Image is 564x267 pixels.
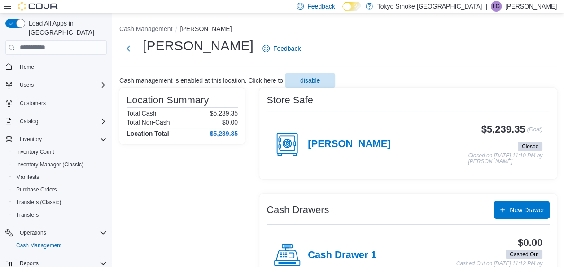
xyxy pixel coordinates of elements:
h4: Location Total [127,130,169,137]
h3: $5,239.35 [481,124,525,135]
span: Cash Management [16,242,61,249]
p: $5,239.35 [210,110,238,117]
span: Transfers [13,209,107,220]
span: Inventory [20,136,42,143]
p: [PERSON_NAME] [505,1,557,12]
button: New Drawer [494,201,550,219]
span: Home [20,63,34,71]
h3: Cash Drawers [267,205,329,215]
span: Purchase Orders [13,184,107,195]
input: Dark Mode [342,2,361,11]
h6: Total Cash [127,110,156,117]
span: Purchase Orders [16,186,57,193]
span: Users [20,81,34,89]
span: Catalog [16,116,107,127]
span: Feedback [273,44,301,53]
button: Cash Management [9,239,110,252]
p: Closed on [DATE] 11:19 PM by [PERSON_NAME] [468,153,542,165]
span: Cashed Out [510,250,538,258]
span: Operations [20,229,46,236]
span: Transfers (Classic) [13,197,107,208]
h6: Total Non-Cash [127,119,170,126]
span: Cash Management [13,240,107,251]
span: New Drawer [510,205,544,214]
span: Closed [522,142,538,151]
span: Inventory Count [13,147,107,157]
button: Operations [16,227,50,238]
button: Home [2,60,110,73]
span: Catalog [20,118,38,125]
span: Feedback [307,2,335,11]
button: Inventory [16,134,45,145]
span: Reports [20,260,39,267]
h3: Store Safe [267,95,313,106]
span: Inventory Count [16,148,54,156]
button: Users [16,80,37,90]
h3: $0.00 [518,237,542,248]
p: | [485,1,487,12]
span: disable [300,76,320,85]
span: LG [493,1,500,12]
button: Inventory Count [9,146,110,158]
p: $0.00 [222,119,238,126]
span: Customers [16,98,107,109]
button: Catalog [16,116,42,127]
a: Transfers (Classic) [13,197,65,208]
h1: [PERSON_NAME] [143,37,254,55]
button: Next [119,40,137,58]
span: Dark Mode [342,11,343,12]
button: [PERSON_NAME] [180,25,232,32]
span: Transfers (Classic) [16,199,61,206]
span: Inventory [16,134,107,145]
a: Home [16,62,38,72]
a: Purchase Orders [13,184,61,195]
img: Cova [18,2,58,11]
h4: $5,239.35 [210,130,238,137]
span: Manifests [13,172,107,182]
span: Load All Apps in [GEOGRAPHIC_DATA] [25,19,107,37]
div: Logan Gardner [491,1,502,12]
button: Inventory Manager (Classic) [9,158,110,171]
p: Cash management is enabled at this location. Click here to [119,77,283,84]
a: Inventory Manager (Classic) [13,159,87,170]
p: Tokyo Smoke [GEOGRAPHIC_DATA] [377,1,482,12]
span: Home [16,61,107,72]
button: Inventory [2,133,110,146]
button: Transfers [9,209,110,221]
button: Transfers (Classic) [9,196,110,209]
span: Operations [16,227,107,238]
a: Customers [16,98,49,109]
button: Catalog [2,115,110,128]
span: Inventory Manager (Classic) [16,161,83,168]
button: Purchase Orders [9,183,110,196]
h4: [PERSON_NAME] [308,138,390,150]
a: Manifests [13,172,43,182]
a: Inventory Count [13,147,58,157]
button: Users [2,79,110,91]
h3: Location Summary [127,95,209,106]
a: Feedback [259,40,304,58]
span: Users [16,80,107,90]
span: Customers [20,100,46,107]
button: Customers [2,97,110,110]
h4: Cash Drawer 1 [308,249,376,261]
button: disable [285,73,335,88]
span: Inventory Manager (Classic) [13,159,107,170]
nav: An example of EuiBreadcrumbs [119,24,557,35]
span: Closed [518,142,542,151]
p: (Float) [527,124,542,140]
button: Cash Management [119,25,172,32]
a: Cash Management [13,240,65,251]
button: Manifests [9,171,110,183]
span: Manifests [16,174,39,181]
button: Operations [2,227,110,239]
a: Transfers [13,209,42,220]
span: Cashed Out [506,250,542,259]
span: Transfers [16,211,39,218]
